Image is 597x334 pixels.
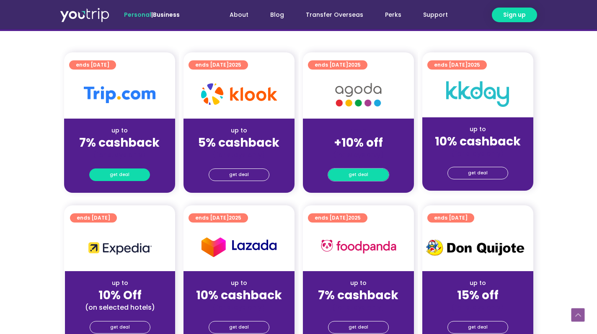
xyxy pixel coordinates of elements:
[209,168,269,181] a: get deal
[328,321,389,334] a: get deal
[349,169,368,181] span: get deal
[434,213,468,223] span: ends [DATE]
[447,321,508,334] a: get deal
[219,7,259,23] a: About
[503,10,526,19] span: Sign up
[209,321,269,334] a: get deal
[434,60,480,70] span: ends [DATE]
[295,7,374,23] a: Transfer Overseas
[447,167,508,179] a: get deal
[190,150,288,159] div: (for stays only)
[98,287,142,303] strong: 10% Off
[374,7,412,23] a: Perks
[349,321,368,333] span: get deal
[196,287,282,303] strong: 10% cashback
[190,303,288,312] div: (for stays only)
[76,60,109,70] span: ends [DATE]
[229,214,241,221] span: 2025
[72,279,168,287] div: up to
[124,10,151,19] span: Personal
[189,60,248,70] a: ends [DATE]2025
[70,213,117,223] a: ends [DATE]
[72,303,168,312] div: (on selected hotels)
[190,279,288,287] div: up to
[71,126,168,135] div: up to
[90,321,150,334] a: get deal
[492,8,537,22] a: Sign up
[310,150,407,159] div: (for stays only)
[259,7,295,23] a: Blog
[195,213,241,223] span: ends [DATE]
[69,60,116,70] a: ends [DATE]
[77,213,110,223] span: ends [DATE]
[79,135,160,151] strong: 7% cashback
[71,150,168,159] div: (for stays only)
[412,7,459,23] a: Support
[328,168,389,181] a: get deal
[351,126,366,135] span: up to
[195,60,241,70] span: ends [DATE]
[435,133,521,150] strong: 10% cashback
[198,135,279,151] strong: 5% cashback
[468,167,488,179] span: get deal
[315,60,361,70] span: ends [DATE]
[315,213,361,223] span: ends [DATE]
[202,7,459,23] nav: Menu
[334,135,383,151] strong: +10% off
[229,321,249,333] span: get deal
[89,168,150,181] a: get deal
[308,60,367,70] a: ends [DATE]2025
[427,213,474,223] a: ends [DATE]
[229,169,249,181] span: get deal
[427,60,487,70] a: ends [DATE]2025
[190,126,288,135] div: up to
[110,169,129,181] span: get deal
[468,321,488,333] span: get deal
[457,287,499,303] strong: 15% off
[318,287,398,303] strong: 7% cashback
[348,61,361,68] span: 2025
[153,10,180,19] a: Business
[310,303,407,312] div: (for stays only)
[429,125,527,134] div: up to
[110,321,130,333] span: get deal
[429,149,527,158] div: (for stays only)
[310,279,407,287] div: up to
[229,61,241,68] span: 2025
[189,213,248,223] a: ends [DATE]2025
[348,214,361,221] span: 2025
[308,213,367,223] a: ends [DATE]2025
[429,279,527,287] div: up to
[468,61,480,68] span: 2025
[124,10,180,19] span: |
[429,303,527,312] div: (for stays only)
